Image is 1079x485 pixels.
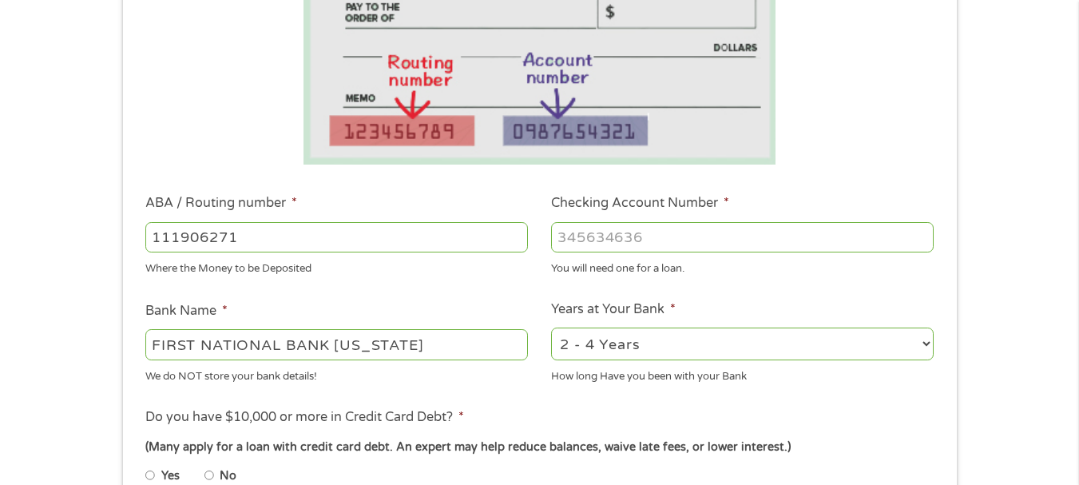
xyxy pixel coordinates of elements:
[220,467,236,485] label: No
[145,439,933,456] div: (Many apply for a loan with credit card debt. An expert may help reduce balances, waive late fees...
[551,363,934,384] div: How long Have you been with your Bank
[551,222,934,252] input: 345634636
[145,195,297,212] label: ABA / Routing number
[551,301,676,318] label: Years at Your Bank
[145,363,528,384] div: We do NOT store your bank details!
[145,409,464,426] label: Do you have $10,000 or more in Credit Card Debt?
[145,222,528,252] input: 263177916
[145,303,228,320] label: Bank Name
[145,256,528,277] div: Where the Money to be Deposited
[161,467,180,485] label: Yes
[551,256,934,277] div: You will need one for a loan.
[551,195,729,212] label: Checking Account Number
